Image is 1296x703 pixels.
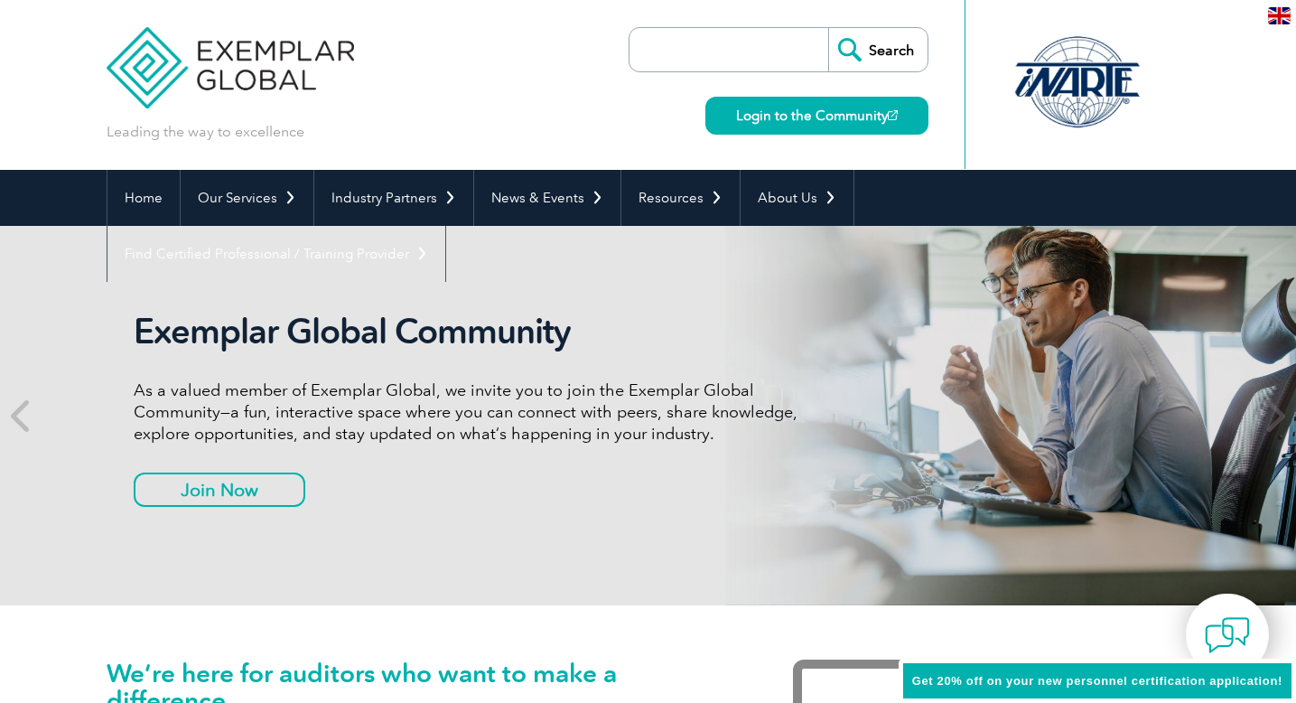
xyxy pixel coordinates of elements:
[134,380,811,445] p: As a valued member of Exemplar Global, we invite you to join the Exemplar Global Community—a fun,...
[474,170,620,226] a: News & Events
[705,97,928,135] a: Login to the Community
[1205,613,1250,658] img: contact-chat.png
[912,674,1282,688] span: Get 20% off on your new personnel certification application!
[888,110,898,120] img: open_square.png
[181,170,313,226] a: Our Services
[828,28,928,71] input: Search
[107,226,445,282] a: Find Certified Professional / Training Provider
[621,170,740,226] a: Resources
[314,170,473,226] a: Industry Partners
[741,170,853,226] a: About Us
[134,311,811,352] h2: Exemplar Global Community
[107,170,180,226] a: Home
[134,473,305,507] a: Join Now
[107,122,304,142] p: Leading the way to excellence
[1268,7,1291,24] img: en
